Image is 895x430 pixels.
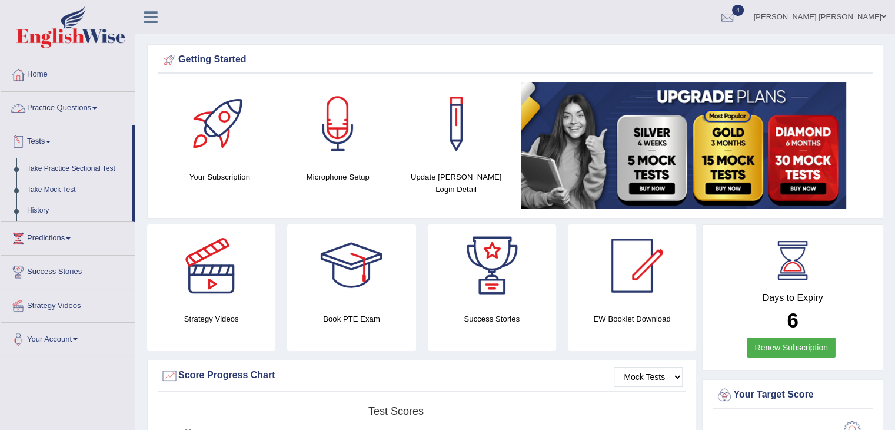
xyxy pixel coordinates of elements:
a: Take Mock Test [22,180,132,201]
a: Your Account [1,323,135,352]
h4: Strategy Videos [147,313,275,325]
tspan: Test scores [368,405,424,417]
h4: Success Stories [428,313,556,325]
h4: Update [PERSON_NAME] Login Detail [403,171,510,196]
a: Home [1,58,135,88]
a: Practice Questions [1,92,135,121]
a: Tests [1,125,132,155]
span: 4 [732,5,744,16]
div: Getting Started [161,51,870,69]
a: Predictions [1,222,135,252]
h4: EW Booklet Download [568,313,696,325]
b: 6 [787,309,798,332]
a: Take Practice Sectional Test [22,158,132,180]
div: Score Progress Chart [161,367,683,385]
a: Renew Subscription [747,338,836,358]
div: Your Target Score [716,386,870,404]
h4: Book PTE Exam [287,313,415,325]
img: small5.jpg [521,82,846,209]
h4: Your Subscription [167,171,273,183]
h4: Days to Expiry [716,293,870,303]
h4: Microphone Setup [285,171,391,183]
a: Strategy Videos [1,289,135,319]
a: History [22,200,132,221]
a: Success Stories [1,256,135,285]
